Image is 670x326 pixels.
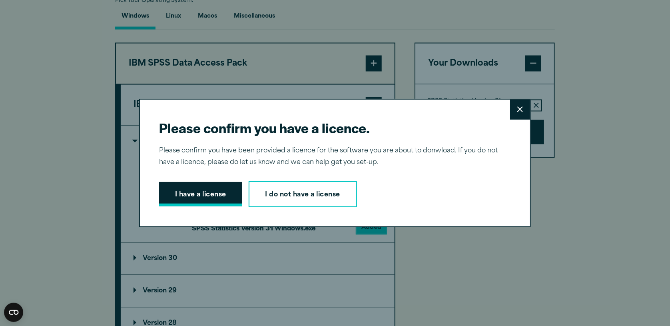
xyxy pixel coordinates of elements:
a: I do not have a license [249,181,357,208]
h2: Please confirm you have a licence. [159,119,504,137]
div: CookieBot Widget Contents [4,303,23,322]
button: I have a license [159,182,242,207]
p: Please confirm you have been provided a licence for the software you are about to donwload. If yo... [159,145,504,168]
svg: CookieBot Widget Icon [4,303,23,322]
button: Open CMP widget [4,303,23,322]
